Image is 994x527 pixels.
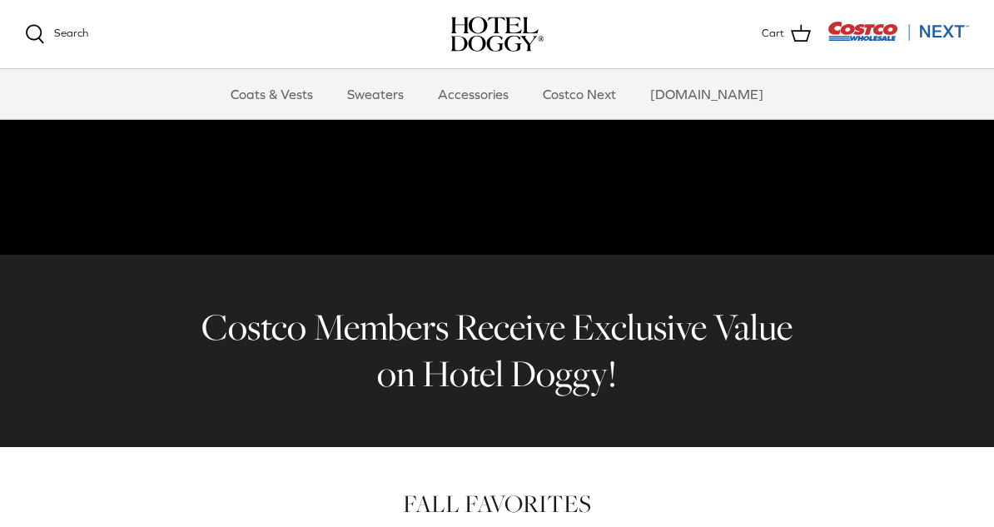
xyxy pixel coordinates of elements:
[54,27,88,39] span: Search
[423,69,524,119] a: Accessories
[528,69,631,119] a: Costco Next
[216,69,328,119] a: Coats & Vests
[450,17,544,52] a: hoteldoggy.com hoteldoggycom
[450,17,544,52] img: hoteldoggycom
[25,24,88,44] a: Search
[332,69,419,119] a: Sweaters
[189,304,805,398] h2: Costco Members Receive Exclusive Value on Hotel Doggy!
[828,21,969,42] img: Costco Next
[762,25,784,42] span: Cart
[635,69,778,119] a: [DOMAIN_NAME]
[828,32,969,44] a: Visit Costco Next
[403,487,591,520] a: FALL FAVORITES
[762,23,811,45] a: Cart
